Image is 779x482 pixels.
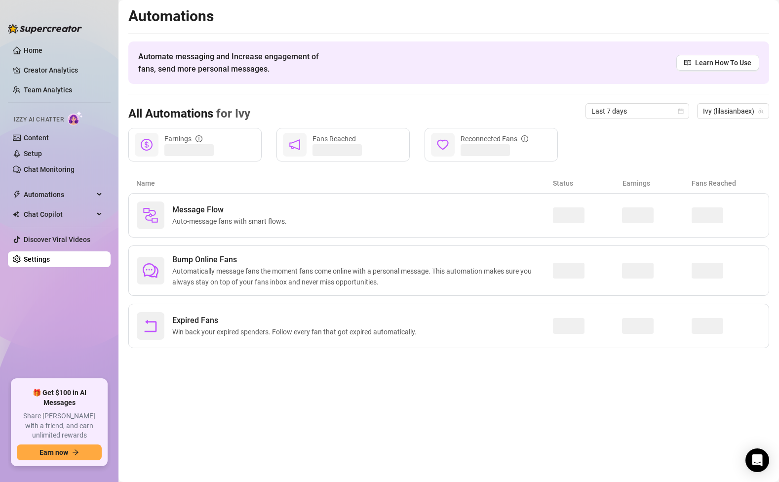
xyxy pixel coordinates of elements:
a: Learn How To Use [676,55,759,71]
article: Status [553,178,623,189]
span: rollback [143,318,158,334]
span: read [684,59,691,66]
span: calendar [678,108,684,114]
article: Fans Reached [692,178,761,189]
a: Home [24,46,42,54]
a: Team Analytics [24,86,72,94]
span: arrow-right [72,449,79,456]
span: Bump Online Fans [172,254,553,266]
a: Creator Analytics [24,62,103,78]
button: Earn nowarrow-right [17,444,102,460]
img: logo-BBDzfeDw.svg [8,24,82,34]
span: dollar [141,139,153,151]
h2: Automations [128,7,769,26]
span: Fans Reached [312,135,356,143]
span: Automatically message fans the moment fans come online with a personal message. This automation m... [172,266,553,287]
span: Share [PERSON_NAME] with a friend, and earn unlimited rewards [17,411,102,441]
span: comment [143,263,158,279]
a: Content [24,134,49,142]
span: Izzy AI Chatter [14,115,64,124]
article: Earnings [623,178,692,189]
span: Automations [24,187,94,202]
img: AI Chatter [68,111,83,125]
img: svg%3e [143,207,158,223]
div: Earnings [164,133,202,144]
span: Auto-message fans with smart flows. [172,216,291,227]
a: Discover Viral Videos [24,236,90,243]
span: Win back your expired spenders. Follow every fan that got expired automatically. [172,326,421,337]
h3: All Automations [128,106,250,122]
span: Last 7 days [591,104,683,119]
span: heart [437,139,449,151]
span: Chat Copilot [24,206,94,222]
a: Chat Monitoring [24,165,75,173]
span: notification [289,139,301,151]
span: team [758,108,764,114]
img: Chat Copilot [13,211,19,218]
a: Setup [24,150,42,158]
span: Ivy (lilasianbaex) [703,104,763,119]
span: Message Flow [172,204,291,216]
span: 🎁 Get $100 in AI Messages [17,388,102,407]
div: Reconnected Fans [461,133,528,144]
span: Learn How To Use [695,57,751,68]
article: Name [136,178,553,189]
span: thunderbolt [13,191,21,199]
span: Earn now [39,448,68,456]
span: for Ivy [213,107,250,120]
span: info-circle [521,135,528,142]
span: info-circle [195,135,202,142]
a: Settings [24,255,50,263]
div: Open Intercom Messenger [745,448,769,472]
span: Expired Fans [172,315,421,326]
span: Automate messaging and Increase engagement of fans, send more personal messages. [138,50,328,75]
